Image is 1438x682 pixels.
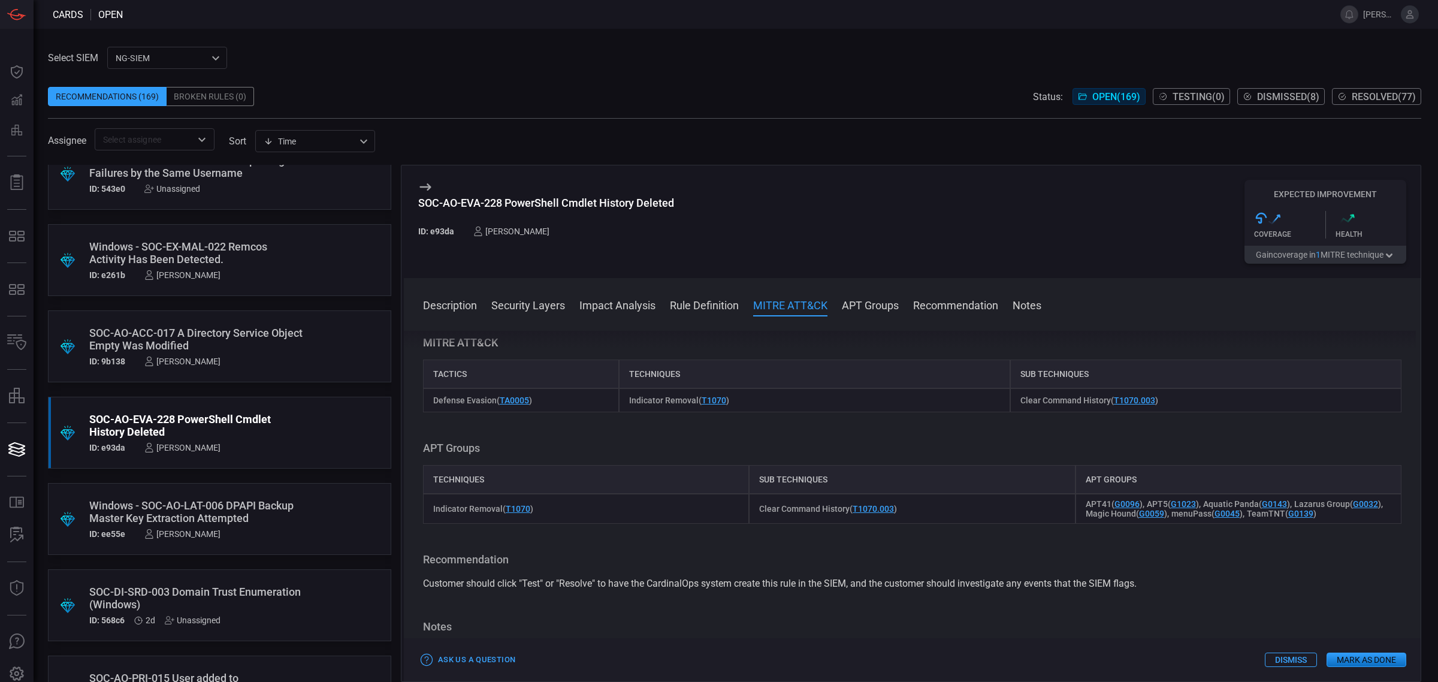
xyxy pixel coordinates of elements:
[1013,297,1041,312] button: Notes
[1327,653,1406,667] button: Mark as Done
[2,382,31,411] button: assets
[842,297,899,312] button: APT Groups
[2,58,31,86] button: Dashboard
[2,168,31,197] button: Reports
[1092,91,1140,102] span: Open ( 169 )
[48,135,86,146] span: Assignee
[1316,250,1321,259] span: 1
[433,504,533,514] span: Indicator Removal ( )
[579,297,655,312] button: Impact Analysis
[473,227,549,236] div: [PERSON_NAME]
[89,270,125,280] h5: ID: e261b
[89,529,125,539] h5: ID: ee55e
[1237,88,1325,105] button: Dismissed(8)
[2,86,31,115] button: Detections
[264,135,356,147] div: Time
[2,627,31,656] button: Ask Us A Question
[1086,499,1143,509] span: APT41 ( )
[2,275,31,304] button: MITRE - Detection Posture
[89,615,125,625] h5: ID: 568c6
[1010,360,1401,388] div: Sub Techniques
[48,87,167,106] div: Recommendations (169)
[1265,653,1317,667] button: Dismiss
[1203,499,1290,509] span: Aquatic Panda ( )
[2,328,31,357] button: Inventory
[423,360,619,388] div: Tactics
[913,297,998,312] button: Recommendation
[144,357,220,366] div: [PERSON_NAME]
[89,154,304,179] div: SOC-AO-CRE-067 VMware - Multiple Login Failures by the Same Username
[1254,230,1325,239] div: Coverage
[423,578,1137,589] span: Customer should click "Test" or "Resolve" to have the CardinalOps system create this rule in the ...
[1147,499,1199,509] span: APT5 ( )
[423,620,1401,634] h3: Notes
[167,87,254,106] div: Broken Rules (0)
[116,52,208,64] p: NG-SIEM
[165,615,220,625] div: Unassigned
[418,197,674,209] div: SOC-AO-EVA-228 PowerShell Cmdlet History Deleted
[144,184,200,194] div: Unassigned
[1244,246,1406,264] button: Gaincoverage in1MITRE technique
[98,9,123,20] span: open
[418,227,454,236] h5: ID: e93da
[1073,88,1146,105] button: Open(169)
[144,443,220,452] div: [PERSON_NAME]
[89,327,304,352] div: SOC-AO-ACC-017 A Directory Service Object Empty Was Modified
[670,297,739,312] button: Rule Definition
[423,441,1401,455] h3: APT Groups
[144,270,220,280] div: [PERSON_NAME]
[619,360,1010,388] div: Techniques
[89,499,304,524] div: Windows - SOC-AO-LAT-006 DPAPI Backup Master Key Extraction Attempted
[89,184,125,194] h5: ID: 543e0
[1332,88,1421,105] button: Resolved(77)
[418,651,518,669] button: Ask Us a Question
[1244,189,1406,199] h5: Expected Improvement
[491,297,565,312] button: Security Layers
[423,297,477,312] button: Description
[48,52,98,64] label: Select SIEM
[1171,499,1196,509] a: G1023
[98,132,191,147] input: Select assignee
[1247,509,1316,518] span: TeamTNT ( )
[1352,91,1416,102] span: Resolved ( 77 )
[89,443,125,452] h5: ID: e93da
[1288,509,1313,518] a: G0139
[1139,509,1164,518] a: G0059
[229,135,246,147] label: sort
[1114,499,1140,509] a: G0096
[89,357,125,366] h5: ID: 9b138
[89,586,304,611] div: SOC-DI-SRD-003 Domain Trust Enumeration (Windows)
[500,396,529,405] a: TA0005
[749,465,1075,494] div: Sub techniques
[146,615,155,625] span: Oct 06, 2025 10:45 AM
[53,9,83,20] span: Cards
[629,396,729,405] span: Indicator Removal ( )
[1076,465,1401,494] div: APT Groups
[423,465,749,494] div: Techniques
[1257,91,1319,102] span: Dismissed ( 8 )
[2,574,31,603] button: Threat Intelligence
[433,396,532,405] span: Defense Evasion ( )
[1171,509,1243,518] span: menuPass ( )
[1020,396,1158,405] span: Clear Command History ( )
[2,488,31,517] button: Rule Catalog
[853,504,894,514] a: T1070.003
[194,131,210,148] button: Open
[2,521,31,550] button: ALERT ANALYSIS
[1262,499,1287,509] a: G0143
[702,396,726,405] a: T1070
[2,222,31,251] button: MITRE - Exposures
[1353,499,1378,509] a: G0032
[1336,230,1407,239] div: Health
[1033,91,1063,102] span: Status:
[1294,499,1381,509] span: Lazarus Group ( )
[423,553,1401,567] h3: Recommendation
[89,240,304,265] div: Windows - SOC-EX-MAL-022 Remcos Activity Has Been Detected.
[2,115,31,144] button: Preventions
[89,413,304,438] div: SOC-AO-EVA-228 PowerShell Cmdlet History Deleted
[753,297,827,312] button: MITRE ATT&CK
[1114,396,1155,405] a: T1070.003
[1363,10,1396,19] span: [PERSON_NAME][EMAIL_ADDRESS][PERSON_NAME][DOMAIN_NAME]
[759,504,897,514] span: Clear Command History ( )
[506,504,530,514] a: T1070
